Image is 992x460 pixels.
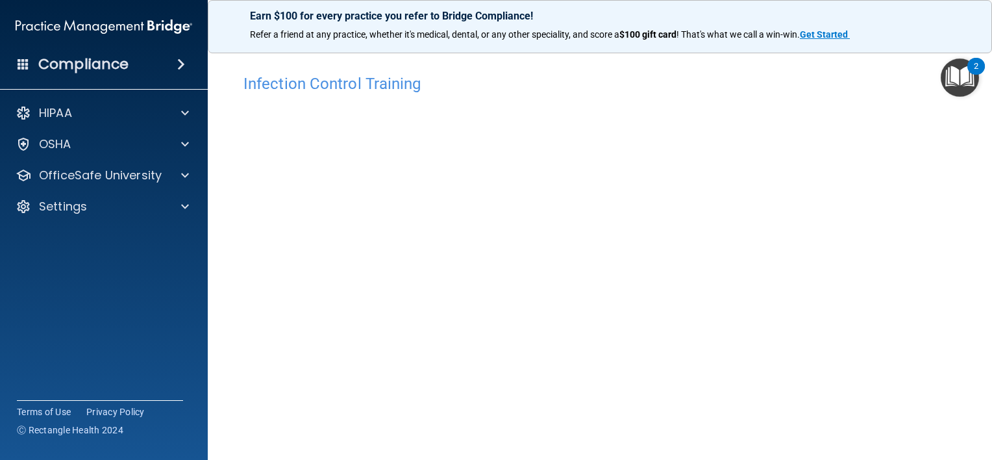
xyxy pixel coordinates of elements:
h4: Infection Control Training [243,75,956,92]
h4: Compliance [38,55,129,73]
img: PMB logo [16,14,192,40]
p: Earn $100 for every practice you refer to Bridge Compliance! [250,10,950,22]
span: Ⓒ Rectangle Health 2024 [17,424,123,437]
a: Privacy Policy [86,405,145,418]
a: OfficeSafe University [16,168,189,183]
a: Get Started [800,29,850,40]
p: Settings [39,199,87,214]
strong: $100 gift card [619,29,676,40]
span: ! That's what we call a win-win. [676,29,800,40]
p: OfficeSafe University [39,168,162,183]
div: 2 [974,66,978,83]
p: OSHA [39,136,71,152]
p: HIPAA [39,105,72,121]
a: Settings [16,199,189,214]
a: OSHA [16,136,189,152]
strong: Get Started [800,29,848,40]
span: Refer a friend at any practice, whether it's medical, dental, or any other speciality, and score a [250,29,619,40]
a: HIPAA [16,105,189,121]
button: Open Resource Center, 2 new notifications [941,58,979,97]
a: Terms of Use [17,405,71,418]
